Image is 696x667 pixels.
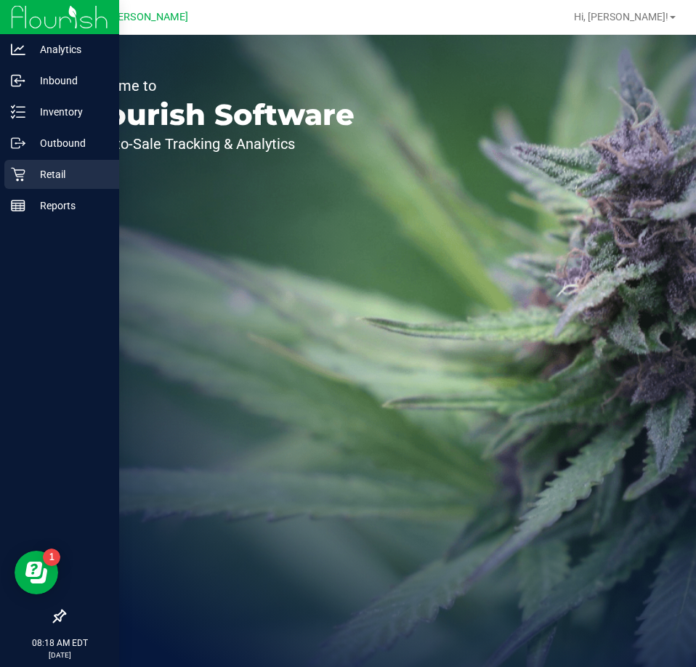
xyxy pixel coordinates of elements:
[78,78,355,93] p: Welcome to
[25,197,113,214] p: Reports
[7,650,113,660] p: [DATE]
[11,136,25,150] inline-svg: Outbound
[78,137,355,151] p: Seed-to-Sale Tracking & Analytics
[11,198,25,213] inline-svg: Reports
[43,549,60,566] iframe: Resource center unread badge
[25,166,113,183] p: Retail
[11,42,25,57] inline-svg: Analytics
[11,105,25,119] inline-svg: Inventory
[25,72,113,89] p: Inbound
[25,103,113,121] p: Inventory
[25,41,113,58] p: Analytics
[11,73,25,88] inline-svg: Inbound
[574,11,668,23] span: Hi, [PERSON_NAME]!
[11,167,25,182] inline-svg: Retail
[15,551,58,594] iframe: Resource center
[108,11,188,23] span: [PERSON_NAME]
[25,134,113,152] p: Outbound
[78,100,355,129] p: Flourish Software
[7,636,113,650] p: 08:18 AM EDT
